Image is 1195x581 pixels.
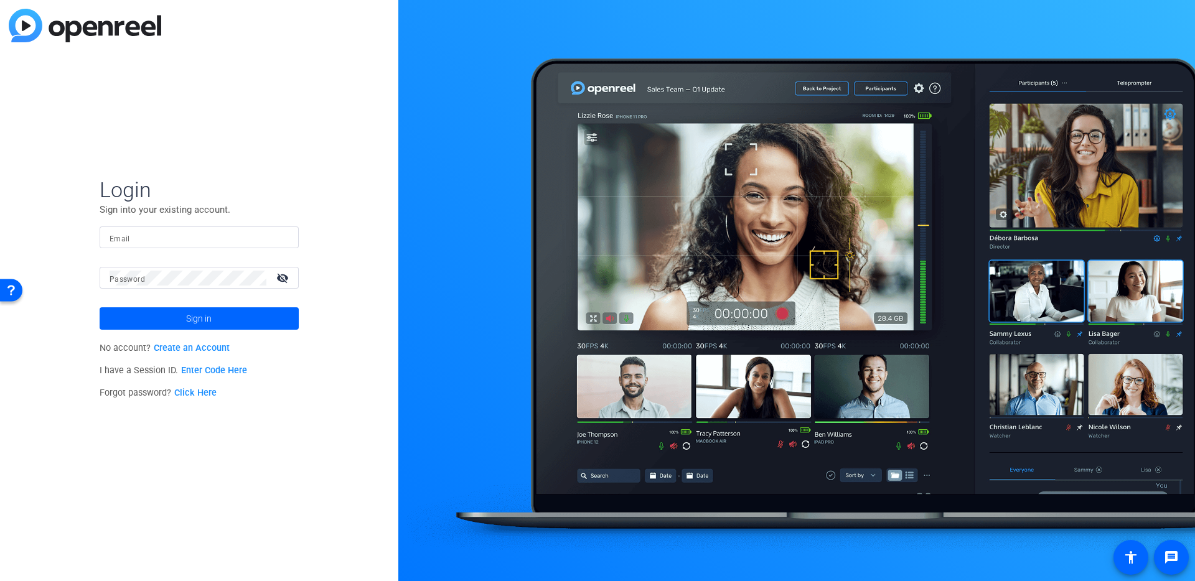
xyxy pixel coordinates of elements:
[186,303,212,334] span: Sign in
[154,343,230,353] a: Create an Account
[174,388,217,398] a: Click Here
[110,235,130,243] mat-label: Email
[100,177,299,203] span: Login
[269,269,299,287] mat-icon: visibility_off
[1123,550,1138,565] mat-icon: accessibility
[110,275,145,284] mat-label: Password
[100,388,217,398] span: Forgot password?
[100,203,299,216] p: Sign into your existing account.
[9,9,161,42] img: blue-gradient.svg
[100,307,299,330] button: Sign in
[110,230,289,245] input: Enter Email Address
[1164,550,1179,565] mat-icon: message
[100,343,230,353] span: No account?
[181,365,247,376] a: Enter Code Here
[100,365,247,376] span: I have a Session ID.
